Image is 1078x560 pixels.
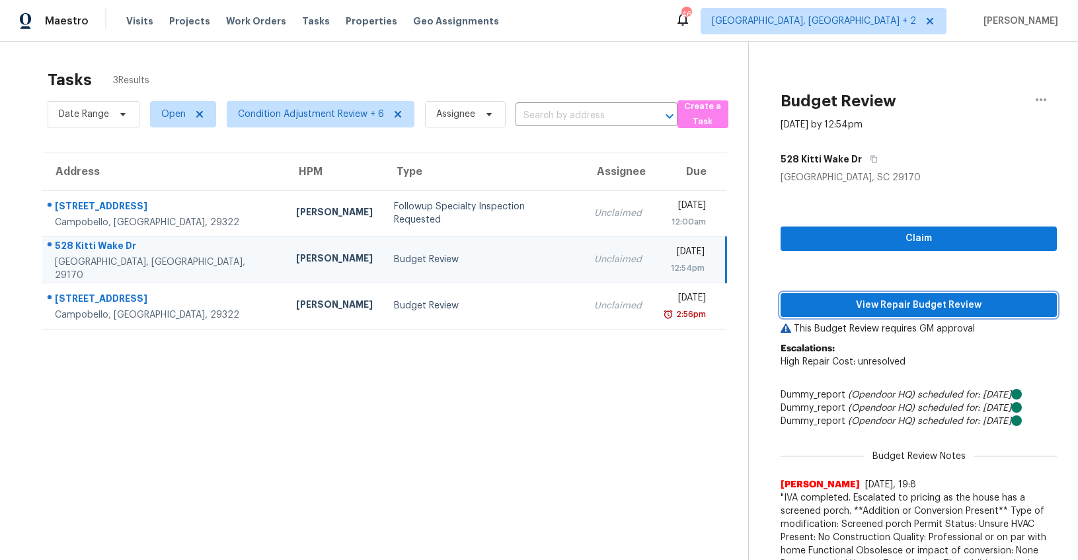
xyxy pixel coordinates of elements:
b: Escalations: [781,344,835,353]
div: 46 [681,8,691,21]
h2: Budget Review [781,94,896,108]
span: Open [161,108,186,121]
span: [GEOGRAPHIC_DATA], [GEOGRAPHIC_DATA] + 2 [712,15,916,28]
div: 2:56pm [674,308,706,321]
button: Create a Task [677,100,729,128]
span: [DATE], 19:8 [865,480,916,489]
div: Campobello, [GEOGRAPHIC_DATA], 29322 [55,308,275,322]
div: [GEOGRAPHIC_DATA], SC 29170 [781,171,1057,184]
div: Budget Review [394,299,573,312]
div: 12:54pm [663,262,705,275]
button: View Repair Budget Review [781,293,1057,318]
span: Create a Task [684,99,722,129]
div: [DATE] by 12:54pm [781,118,863,131]
th: Type [383,153,584,190]
button: Claim [781,227,1057,251]
span: [PERSON_NAME] [781,478,860,491]
span: Maestro [45,15,89,28]
div: Unclaimed [594,207,642,220]
i: (Opendoor HQ) [848,390,915,400]
th: HPM [286,153,383,190]
div: Unclaimed [594,299,642,312]
div: Followup Specialty Inspection Requested [394,200,573,227]
span: Assignee [436,108,475,121]
div: [STREET_ADDRESS] [55,292,275,308]
div: [DATE] [663,199,706,215]
span: Work Orders [226,15,286,28]
div: Budget Review [394,253,573,266]
th: Assignee [584,153,652,190]
span: Tasks [302,17,330,26]
p: This Budget Review requires GM approval [781,322,1057,335]
span: High Repair Cost: unresolved [781,357,905,367]
div: [DATE] [663,245,705,262]
th: Address [42,153,286,190]
i: scheduled for: [DATE] [917,390,1011,400]
span: Condition Adjustment Review + 6 [238,108,384,121]
div: Dummy_report [781,415,1057,428]
img: Overdue Alarm Icon [663,308,674,321]
i: scheduled for: [DATE] [917,417,1011,426]
div: Dummy_report [781,402,1057,415]
i: scheduled for: [DATE] [917,403,1011,413]
span: Projects [169,15,210,28]
div: [PERSON_NAME] [296,205,373,222]
div: 528 Kitti Wake Dr [55,239,275,256]
span: [PERSON_NAME] [978,15,1058,28]
div: [PERSON_NAME] [296,298,373,314]
span: Date Range [59,108,109,121]
div: [GEOGRAPHIC_DATA], [GEOGRAPHIC_DATA], 29170 [55,256,275,282]
input: Search by address [516,106,640,126]
div: 12:00am [663,215,706,228]
div: [DATE] [663,291,706,308]
span: Claim [791,230,1046,247]
th: Due [652,153,726,190]
h2: Tasks [48,73,92,87]
div: Unclaimed [594,253,642,266]
h5: 528 Kitti Wake Dr [781,153,862,166]
span: View Repair Budget Review [791,297,1046,314]
i: (Opendoor HQ) [848,403,915,413]
i: (Opendoor HQ) [848,417,915,426]
div: [STREET_ADDRESS] [55,199,275,216]
button: Open [660,107,679,125]
span: 3 Results [113,74,149,87]
div: Dummy_report [781,388,1057,402]
span: Geo Assignments [413,15,499,28]
span: Visits [126,15,153,28]
span: Budget Review Notes [865,450,974,463]
span: Properties [346,15,397,28]
div: [PERSON_NAME] [296,252,373,268]
div: Campobello, [GEOGRAPHIC_DATA], 29322 [55,216,275,229]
